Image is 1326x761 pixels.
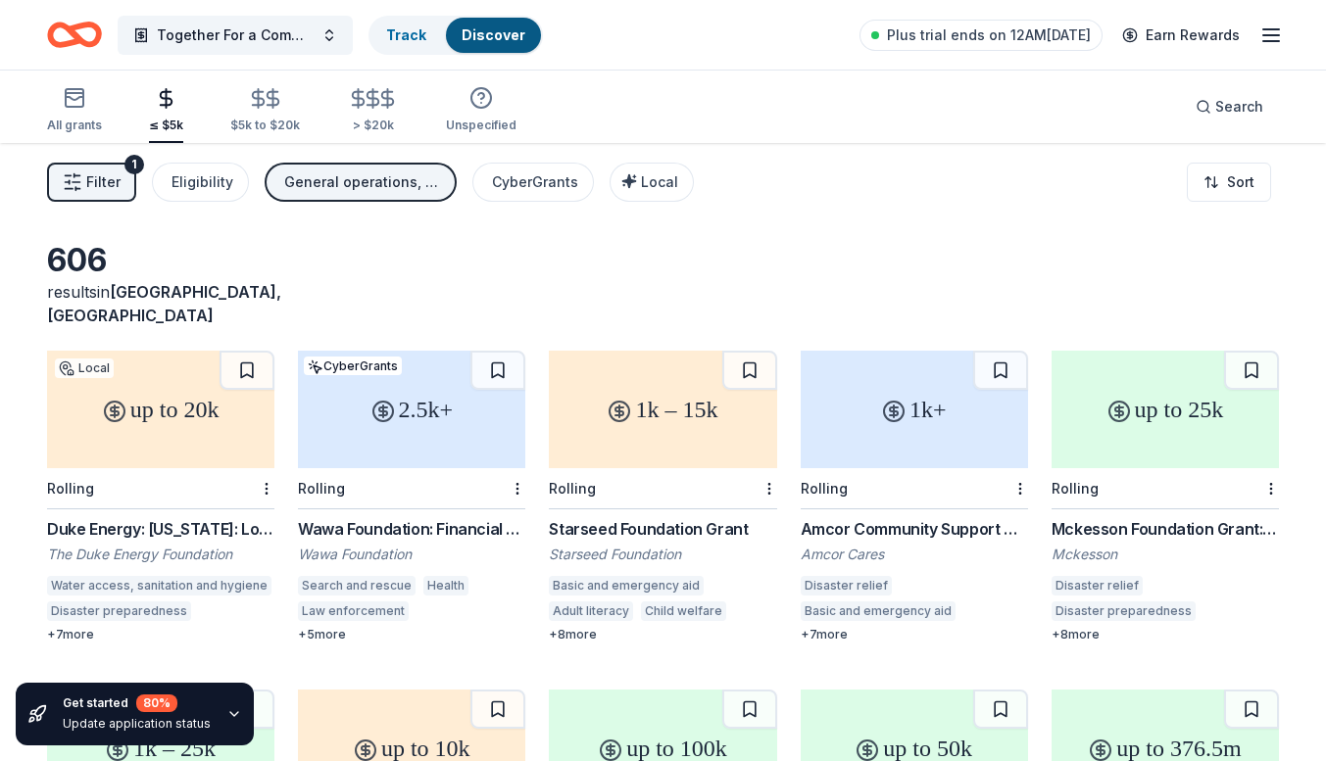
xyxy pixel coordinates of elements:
a: Track [386,26,426,43]
button: TrackDiscover [368,16,543,55]
div: Disaster preparedness [1052,601,1196,621]
button: $5k to $20k [230,79,300,143]
div: Eligibility [172,170,233,194]
div: Duke Energy: [US_STATE]: Local Impact Grants [47,517,274,541]
div: results [47,280,274,327]
div: 2.5k+ [298,351,525,468]
div: Disaster relief [1052,576,1143,595]
button: Search [1180,87,1279,126]
div: Rolling [549,480,596,497]
div: up to 25k [1052,351,1279,468]
div: Cancers [1203,601,1260,621]
div: Search and rescue [298,576,416,595]
div: 1k+ [801,351,1028,468]
a: 1k – 15kRollingStarseed Foundation GrantStarseed FoundationBasic and emergency aidAdult literacyC... [549,351,776,642]
div: Disaster relief [801,576,892,595]
div: Unspecified [446,118,516,133]
button: > $20k [347,79,399,143]
a: Earn Rewards [1110,18,1252,53]
div: + 7 more [801,627,1028,642]
a: up to 25kRollingMckesson Foundation Grant: below $25,000MckessonDisaster reliefDisaster preparedn... [1052,351,1279,642]
div: Disaster preparedness [47,601,191,621]
div: + 7 more [47,627,274,642]
div: Get started [63,694,211,712]
div: + 5 more [298,627,525,642]
button: Sort [1187,163,1271,202]
a: up to 20kLocalRollingDuke Energy: [US_STATE]: Local Impact GrantsThe Duke Energy FoundationWater ... [47,351,274,642]
span: Filter [86,170,121,194]
div: 1 [124,155,144,174]
div: General operations, Projects & programming, Capital, Training and capacity building [284,170,441,194]
div: CyberGrants [304,357,402,375]
span: Sort [1227,170,1254,194]
button: Local [610,163,694,202]
button: ≤ $5k [149,79,183,143]
div: All grants [47,118,102,133]
div: + 8 more [1052,627,1279,642]
div: 1k – 15k [549,351,776,468]
div: The Duke Energy Foundation [47,545,274,564]
div: Child welfare [641,601,726,621]
div: Rolling [1052,480,1099,497]
div: Mckesson Foundation Grant: below $25,000 [1052,517,1279,541]
div: Wawa Foundation [298,545,525,564]
div: Health [423,576,468,595]
a: 2.5k+CyberGrantsRollingWawa Foundation: Financial Grants (Grants over $2,500)Wawa FoundationSearc... [298,351,525,642]
div: Basic and emergency aid [801,601,956,621]
div: 80 % [136,694,177,712]
div: Amcor Community Support Grants [801,517,1028,541]
div: > $20k [347,118,399,133]
div: Rolling [801,480,848,497]
span: Local [641,173,678,190]
div: + 8 more [549,627,776,642]
a: Home [47,12,102,58]
div: Update application status [63,716,211,732]
button: Together For a Community Center [118,16,353,55]
button: CyberGrants [472,163,594,202]
div: Wawa Foundation: Financial Grants (Grants over $2,500) [298,517,525,541]
div: Rolling [47,480,94,497]
span: [GEOGRAPHIC_DATA], [GEOGRAPHIC_DATA] [47,282,281,325]
button: General operations, Projects & programming, Capital, Training and capacity building [265,163,457,202]
button: All grants [47,78,102,143]
button: Filter1 [47,163,136,202]
div: Law enforcement [298,601,409,621]
a: Plus trial ends on 12AM[DATE] [859,20,1103,51]
div: 606 [47,241,274,280]
button: Eligibility [152,163,249,202]
div: Mckesson [1052,545,1279,564]
span: Plus trial ends on 12AM[DATE] [887,24,1091,47]
div: Basic and emergency aid [549,576,704,595]
div: Starseed Foundation [549,545,776,564]
span: Together For a Community Center [157,24,314,47]
div: up to 20k [47,351,274,468]
a: Discover [462,26,525,43]
div: Starseed Foundation Grant [549,517,776,541]
div: $5k to $20k [230,118,300,133]
div: Water access, sanitation and hygiene [47,576,271,595]
div: Rolling [298,480,345,497]
span: in [47,282,281,325]
div: CyberGrants [492,170,578,194]
span: Search [1215,95,1263,119]
div: Local [55,358,114,378]
div: Adult literacy [549,601,633,621]
div: ≤ $5k [149,118,183,133]
button: Unspecified [446,78,516,143]
a: 1k+RollingAmcor Community Support GrantsAmcor CaresDisaster reliefBasic and emergency aid+7more [801,351,1028,642]
div: Amcor Cares [801,545,1028,564]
